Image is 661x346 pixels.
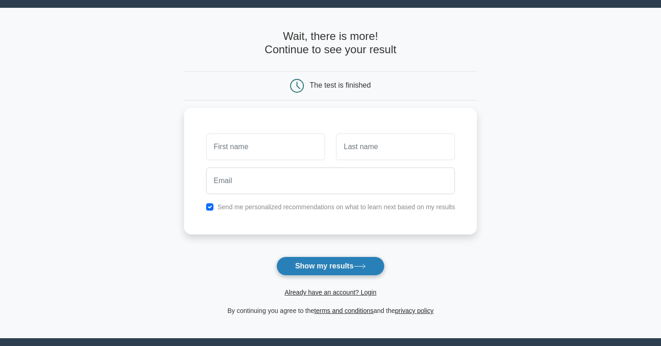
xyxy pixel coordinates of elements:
input: Email [206,167,455,194]
h4: Wait, there is more! Continue to see your result [184,30,477,56]
input: Last name [336,134,455,160]
label: Send me personalized recommendations on what to learn next based on my results [218,203,455,211]
input: First name [206,134,325,160]
a: terms and conditions [314,307,374,314]
button: Show my results [276,257,385,276]
div: The test is finished [310,81,371,89]
a: Already have an account? Login [285,289,376,296]
div: By continuing you agree to the and the [179,305,483,316]
a: privacy policy [395,307,434,314]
